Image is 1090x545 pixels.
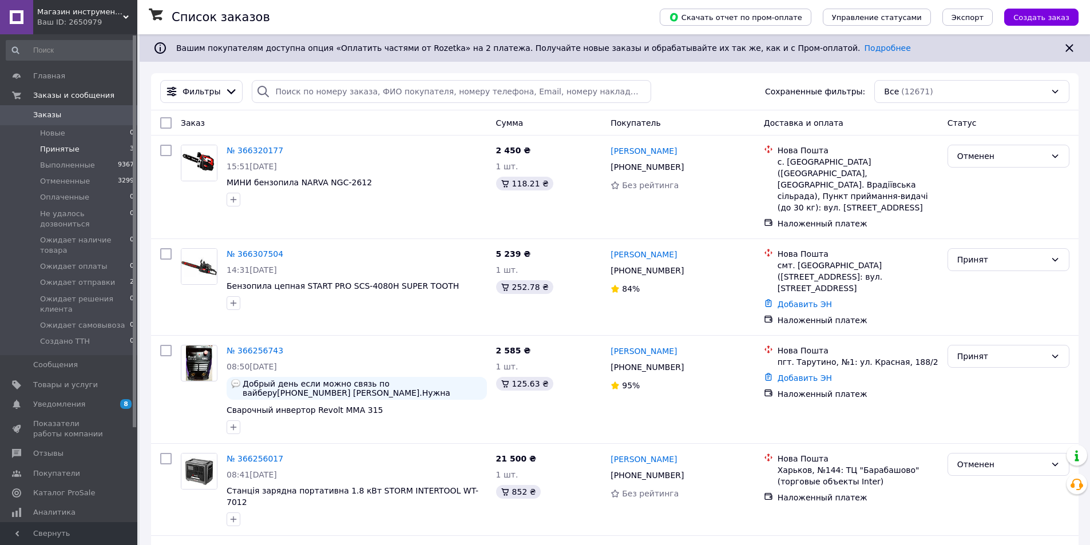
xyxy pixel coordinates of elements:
span: 14:31[DATE] [227,265,277,275]
a: [PERSON_NAME] [611,145,677,157]
span: (12671) [901,87,933,96]
span: Заказы и сообщения [33,90,114,101]
span: Выполненные [40,160,95,170]
input: Поиск [6,40,135,61]
span: 1 шт. [496,265,518,275]
span: Создать заказ [1013,13,1069,22]
span: 95% [622,381,640,390]
a: Создать заказ [993,12,1079,21]
span: 21 500 ₴ [496,454,537,463]
span: 0 [130,294,134,315]
span: Ожидает самовывоза [40,320,125,331]
a: № 366256743 [227,346,283,355]
span: Статус [948,118,977,128]
span: 2 585 ₴ [496,346,531,355]
a: [PERSON_NAME] [611,249,677,260]
a: Фото товару [181,345,217,381]
span: Аналитика [33,507,76,518]
span: Каталог ProSale [33,488,95,498]
div: 125.63 ₴ [496,377,553,391]
span: 0 [130,209,134,229]
span: Экспорт [952,13,984,22]
span: 8 [120,399,132,409]
span: 1 шт. [496,470,518,479]
span: 3 [130,144,134,154]
span: 0 [130,235,134,256]
span: Без рейтинга [622,489,679,498]
a: Добавить ЭН [778,373,832,383]
h1: Список заказов [172,10,270,24]
a: Фото товару [181,453,217,490]
img: Фото товару [181,145,217,181]
span: 0 [130,320,134,331]
a: № 366320177 [227,146,283,155]
span: Покупатели [33,468,80,479]
div: Наложенный платеж [778,492,938,503]
a: Добавить ЭН [778,300,832,309]
span: Вашим покупателям доступна опция «Оплатить частями от Rozetka» на 2 платежа. Получайте новые зака... [176,43,911,53]
div: Ваш ID: 2650979 [37,17,137,27]
span: Сообщения [33,360,78,370]
div: Отменен [957,458,1046,471]
span: Главная [33,71,65,81]
img: :speech_balloon: [231,379,240,388]
button: Управление статусами [823,9,931,26]
span: 2 [130,277,134,288]
span: 2 450 ₴ [496,146,531,155]
span: Покупатель [611,118,661,128]
span: Ожидает отправки [40,277,115,288]
a: [PERSON_NAME] [611,345,677,357]
div: Нова Пошта [778,248,938,260]
div: Наложенный платеж [778,315,938,326]
div: Принят [957,350,1046,363]
div: Нова Пошта [778,345,938,356]
span: Ожидает наличие товара [40,235,130,256]
div: 852 ₴ [496,485,541,499]
div: Наложенный платеж [778,388,938,400]
span: 0 [130,336,134,347]
div: Наложенный платеж [778,218,938,229]
span: Отмененные [40,176,90,186]
span: 84% [622,284,640,293]
div: с. [GEOGRAPHIC_DATA] ([GEOGRAPHIC_DATA], [GEOGRAPHIC_DATA]. Врадіївська сільрада), Пункт прийманн... [778,156,938,213]
a: Фото товару [181,248,217,285]
div: [PHONE_NUMBER] [608,467,686,483]
span: Управление статусами [832,13,922,22]
span: Добрый день если можно связь по вайберу[PHONE_NUMBER] [PERSON_NAME].Нужна консультация .Спосибо [243,379,482,397]
span: Сохраненные фильтры: [765,86,865,97]
span: Уведомления [33,399,85,409]
a: МИНИ бензопила NARVA NGC-2612 [227,178,372,187]
span: Магазин инструмента BOX-TOOL [37,7,123,17]
span: 08:41[DATE] [227,470,277,479]
span: Фильтры [183,86,220,97]
span: 08:50[DATE] [227,362,277,371]
span: 3299 [118,176,134,186]
span: Не удалось дозвониться [40,209,130,229]
img: Фото товару [181,453,217,489]
span: 0 [130,192,134,202]
span: Ожидает решения клиента [40,294,130,315]
span: 1 шт. [496,362,518,371]
a: [PERSON_NAME] [611,453,677,465]
span: Сумма [496,118,524,128]
button: Экспорт [942,9,993,26]
a: Станція зарядна портативна 1.8 кВт STORM INTERTOOL WT-7012 [227,486,478,507]
div: Принят [957,253,1046,266]
span: Скачать отчет по пром-оплате [669,12,802,22]
span: Оплаченные [40,192,89,202]
span: Без рейтинга [622,181,679,190]
div: [PHONE_NUMBER] [608,359,686,375]
div: [PHONE_NUMBER] [608,159,686,175]
span: Принятые [40,144,80,154]
button: Скачать отчет по пром-оплате [660,9,811,26]
a: Сварочный инвертор Revolt MMA 315 [227,405,383,415]
span: Отзывы [33,448,64,459]
span: 0 [130,261,134,272]
img: Фото товару [186,345,212,381]
a: № 366307504 [227,249,283,258]
span: 15:51[DATE] [227,162,277,171]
